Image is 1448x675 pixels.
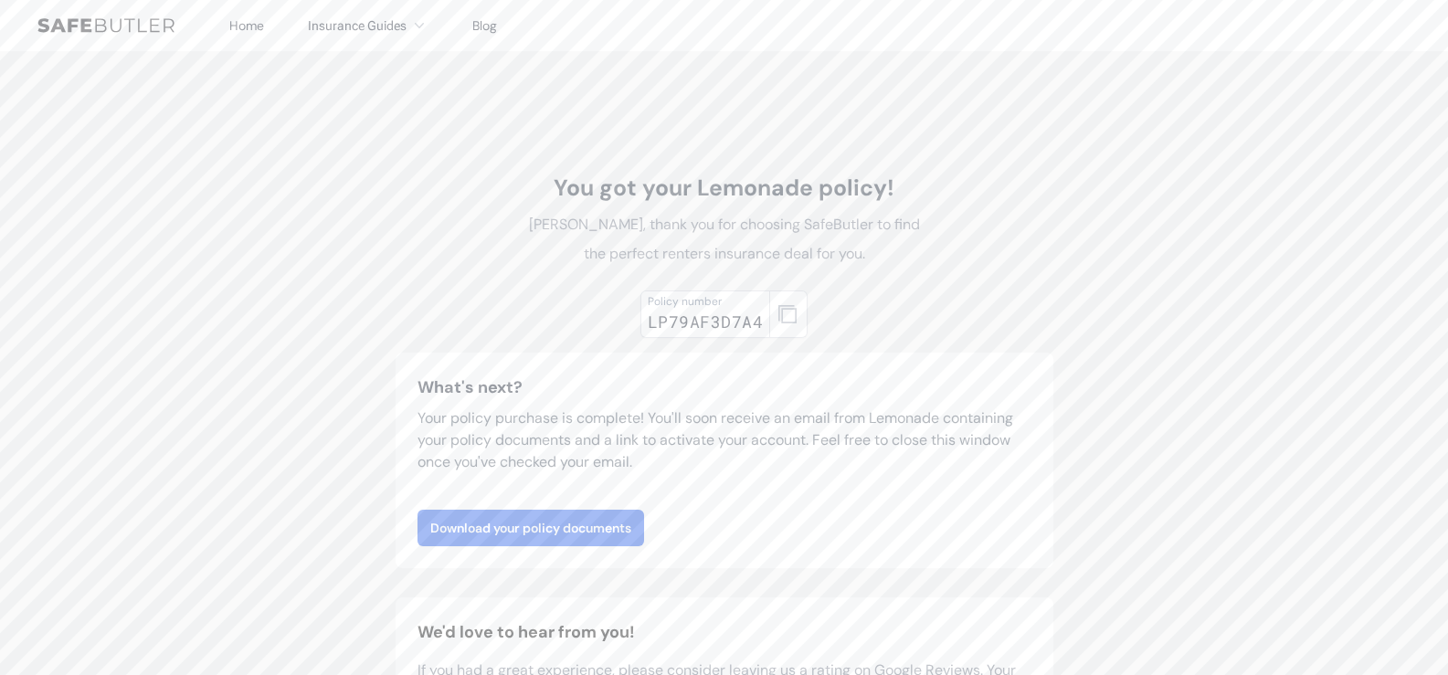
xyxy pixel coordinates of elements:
p: Your policy purchase is complete! You'll soon receive an email from Lemonade containing your poli... [417,407,1031,473]
p: [PERSON_NAME], thank you for choosing SafeButler to find the perfect renters insurance deal for you. [520,210,929,269]
img: SafeButler Text Logo [37,18,174,33]
h2: We'd love to hear from you! [417,619,1031,645]
div: Policy number [648,294,763,309]
h1: You got your Lemonade policy! [520,174,929,203]
div: LP79AF3D7A4 [648,309,763,334]
h3: What's next? [417,374,1031,400]
a: Download your policy documents [417,510,644,546]
a: Home [229,17,264,34]
a: Blog [472,17,497,34]
button: Insurance Guides [308,15,428,37]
